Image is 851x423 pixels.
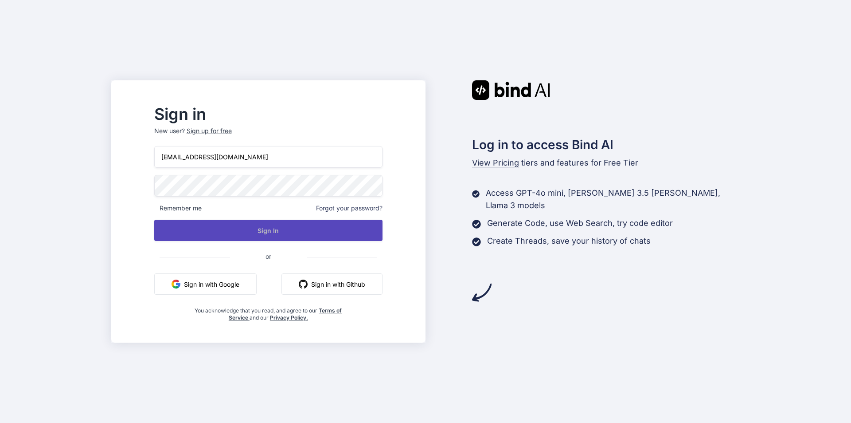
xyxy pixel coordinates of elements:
p: Access GPT-4o mini, [PERSON_NAME] 3.5 [PERSON_NAME], Llama 3 models [486,187,740,212]
h2: Sign in [154,107,383,121]
div: Sign up for free [187,127,232,135]
span: View Pricing [472,158,519,167]
p: Create Threads, save your history of chats [487,235,651,247]
p: Generate Code, use Web Search, try code editor [487,217,673,229]
input: Login or Email [154,146,383,168]
span: Remember me [154,204,202,213]
img: github [299,280,308,289]
span: Forgot your password? [316,204,383,213]
img: Bind AI logo [472,80,550,100]
a: Privacy Policy. [270,314,308,321]
h2: Log in to access Bind AI [472,135,740,154]
span: or [230,245,307,267]
p: New user? [154,127,383,146]
button: Sign in with Github [281,273,383,295]
button: Sign In [154,220,383,241]
img: google [172,280,180,289]
p: tiers and features for Free Tier [472,157,740,169]
button: Sign in with Google [154,273,257,295]
img: arrow [472,283,492,302]
div: You acknowledge that you read, and agree to our and our [192,302,345,321]
a: Terms of Service [229,307,342,321]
